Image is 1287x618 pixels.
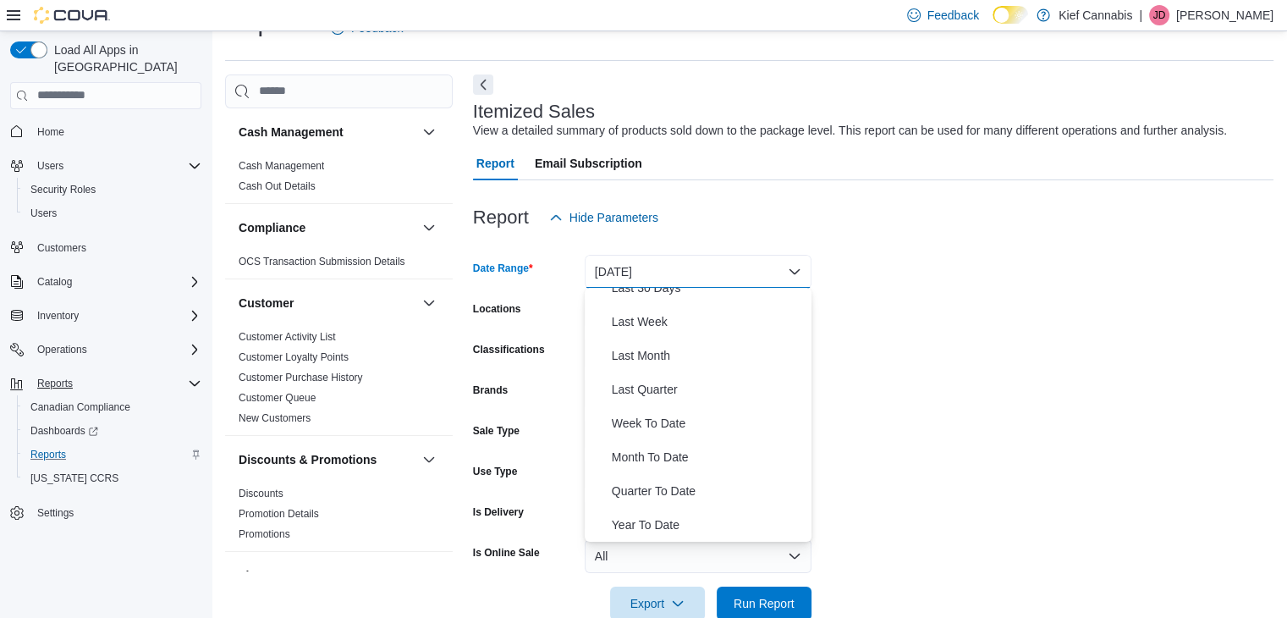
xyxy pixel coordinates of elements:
span: Home [30,121,201,142]
p: [PERSON_NAME] [1176,5,1273,25]
div: Cash Management [225,156,453,203]
img: Cova [34,7,110,24]
span: Month To Date [612,447,805,467]
button: Settings [3,500,208,525]
h3: Discounts & Promotions [239,451,377,468]
span: Customer Loyalty Points [239,350,349,364]
span: Promotion Details [239,507,319,521]
button: Security Roles [17,178,208,201]
span: Operations [30,339,201,360]
span: Week To Date [612,413,805,433]
a: Dashboards [24,421,105,441]
span: Home [37,125,64,139]
span: Settings [30,502,201,523]
button: Reports [17,443,208,466]
button: Reports [30,373,80,394]
span: Dashboards [24,421,201,441]
span: Reports [30,448,66,461]
a: Promotion Details [239,508,319,520]
a: [US_STATE] CCRS [24,468,125,488]
div: Customer [225,327,453,435]
a: Customer Loyalty Points [239,351,349,363]
button: Users [3,154,208,178]
a: Reports [24,444,73,465]
div: Discounts & Promotions [225,483,453,551]
span: Settings [37,506,74,520]
button: Customers [3,235,208,260]
button: Next [473,74,493,95]
div: View a detailed summary of products sold down to the package level. This report can be used for m... [473,122,1227,140]
label: Classifications [473,343,545,356]
span: Customer Activity List [239,330,336,344]
a: Dashboards [17,419,208,443]
span: Hide Parameters [569,209,658,226]
button: Inventory [3,304,208,328]
span: Catalog [37,275,72,289]
span: New Customers [239,411,311,425]
label: Use Type [473,465,517,478]
span: Customer Queue [239,391,316,405]
button: Finance [239,567,415,584]
h3: Report [473,207,529,228]
span: Users [24,203,201,223]
button: Cash Management [239,124,415,141]
a: Users [24,203,63,223]
span: Quarter To Date [612,481,805,501]
h3: Itemized Sales [473,102,595,122]
span: Discounts [239,487,283,500]
span: Promotions [239,527,290,541]
label: Brands [473,383,508,397]
span: Users [37,159,63,173]
button: Hide Parameters [542,201,665,235]
span: Dark Mode [993,24,993,25]
button: Customer [239,295,415,312]
button: Users [17,201,208,225]
button: All [585,539,811,573]
a: Customer Purchase History [239,372,363,383]
div: Jesse Denton [1149,5,1169,25]
button: Operations [30,339,94,360]
button: Catalog [30,272,79,292]
button: Compliance [419,218,439,238]
label: Is Delivery [473,505,524,519]
span: Catalog [30,272,201,292]
span: JD [1153,5,1166,25]
a: Settings [30,503,80,523]
input: Dark Mode [993,6,1028,24]
span: OCS Transaction Submission Details [239,255,405,268]
span: Washington CCRS [24,468,201,488]
h3: Finance [239,567,283,584]
span: Dashboards [30,424,98,438]
a: Customer Queue [239,392,316,404]
button: Reports [3,372,208,395]
button: Operations [3,338,208,361]
span: Canadian Compliance [30,400,130,414]
span: Last 30 Days [612,278,805,298]
span: Customer Purchase History [239,371,363,384]
button: Home [3,119,208,144]
button: Customer [419,293,439,313]
span: Inventory [30,306,201,326]
span: Cash Out Details [239,179,316,193]
label: Is Online Sale [473,546,540,560]
span: Last Month [612,345,805,366]
a: New Customers [239,412,311,424]
a: OCS Transaction Submission Details [239,256,405,268]
h3: Cash Management [239,124,344,141]
span: Last Week [612,312,805,332]
h3: Customer [239,295,294,312]
a: Home [30,122,71,142]
span: Security Roles [24,179,201,200]
span: Canadian Compliance [24,397,201,417]
span: Customers [30,237,201,258]
a: Canadian Compliance [24,397,137,417]
a: Cash Out Details [239,180,316,192]
div: Compliance [225,251,453,279]
button: [US_STATE] CCRS [17,466,208,490]
nav: Complex example [10,113,201,570]
span: Inventory [37,309,79,323]
span: Users [30,207,57,220]
label: Sale Type [473,424,520,438]
p: | [1139,5,1142,25]
span: Customers [37,241,86,255]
